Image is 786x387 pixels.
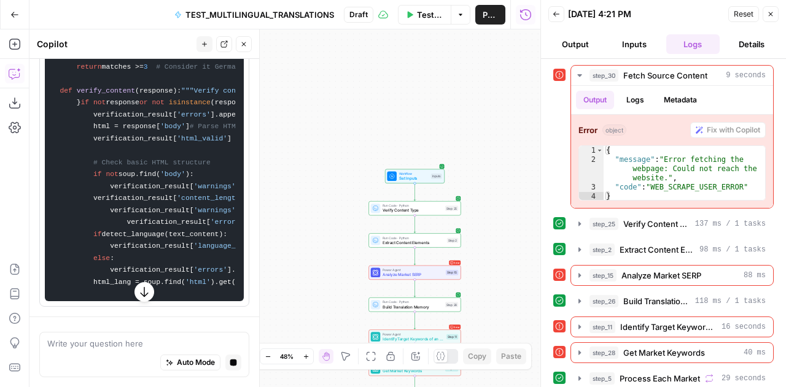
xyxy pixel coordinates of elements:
span: 'lang' [236,278,261,286]
span: Fix with Copilot [707,125,760,136]
span: 48% [280,351,294,361]
span: not [152,99,164,106]
span: Analyze Market SERP [383,272,443,278]
span: Reset [734,9,753,20]
span: Build Translation Memory [623,295,690,307]
span: 'errors' [194,266,228,274]
div: 1 [579,146,604,155]
span: 88 ms [744,270,766,281]
button: Details [725,34,779,54]
span: Run Code · Python [383,203,443,208]
span: 40 ms [744,347,766,358]
span: Set Inputs [399,175,429,182]
span: Run Code · Python [383,299,443,304]
span: Auto Mode [177,357,215,368]
span: Power Agent [383,332,444,337]
span: if [93,171,102,178]
button: 88 ms [571,266,773,285]
span: 118 ms / 1 tasks [695,296,766,307]
span: not [93,99,106,106]
div: ErrorPower AgentIdentify Target Keywords of an ArticleStep 11 [368,329,461,343]
span: Paste [501,351,521,362]
div: Inputs [431,174,442,179]
span: def [60,87,72,94]
span: Toggle code folding, rows 1 through 4 [596,146,603,155]
button: Logs [666,34,720,54]
div: 9 seconds [571,86,773,208]
span: Verify Content Type [623,218,690,230]
div: Run Code · PythonBuild Translation MemoryStep 26 [368,297,461,312]
button: Paste [496,348,526,364]
button: Auto Mode [160,354,220,370]
div: Copilot [37,38,193,50]
span: step_30 [589,69,618,82]
span: return [77,63,102,71]
div: Step 15 [446,270,458,275]
div: ErrorPower AgentAnalyze Market SERPStep 15 [368,266,461,280]
span: 29 seconds [722,373,766,384]
span: step_26 [589,295,618,307]
span: Fetch Source Content [623,69,707,82]
span: 98 ms / 1 tasks [699,244,766,255]
span: step_11 [589,321,615,333]
span: # Parse HTML [190,123,240,130]
span: Get Market Keywords [383,368,443,374]
button: 118 ms / 1 tasks [571,291,773,311]
span: Workflow [399,171,429,176]
div: 2 [579,155,604,183]
button: Reset [728,6,759,22]
span: 'language_verified' [194,242,274,250]
button: 40 ms [571,343,773,362]
span: step_28 [589,347,618,359]
span: Test Workflow [417,9,443,21]
span: step_25 [589,218,618,230]
span: """Verify content is valid HTML and in German""" [181,87,382,94]
button: Logs [619,91,652,109]
button: Output [576,91,614,109]
button: 137 ms / 1 tasks [571,214,773,234]
button: 16 seconds [571,317,773,337]
button: Copy [463,348,491,364]
span: isinstance [169,99,211,106]
g: Edge from step_2 to step_15 [414,247,416,264]
span: not [106,171,118,178]
span: Analyze Market SERP [621,269,701,282]
span: # Check basic HTML structure [93,159,211,166]
div: Run Code · PythonExtract Content ElementsStep 2 [368,233,461,247]
span: if [80,99,89,106]
span: 'html' [185,278,211,286]
span: Power Agent [383,267,443,272]
span: if [93,231,102,238]
g: Edge from step_25 to step_2 [414,215,416,232]
span: 'html_valid' [177,135,227,142]
span: Identify Target Keywords of an Article [383,336,444,342]
span: TEST_MULTILINGUAL_TRANSLATIONS [185,9,334,21]
span: object [602,125,626,136]
span: Publish [483,9,498,21]
span: 'content_length' [177,194,244,202]
span: Draft [349,9,368,20]
span: Error [454,323,459,331]
span: or [139,99,148,106]
button: 9 seconds [571,66,773,85]
span: 'warnings' [194,207,236,214]
span: 'body' [160,123,185,130]
span: 'body' [160,171,185,178]
g: Edge from start to step_25 [414,183,416,201]
span: step_2 [589,243,615,256]
span: response [139,87,173,94]
button: Inputs [607,34,661,54]
div: Step 25 [445,205,458,211]
strong: Error [578,124,597,136]
span: Extract Content Elements [620,243,695,256]
button: Output [548,34,602,54]
span: step_5 [589,372,615,385]
span: 9 seconds [726,70,766,81]
span: 'warnings' [194,183,236,190]
span: Identify Target Keywords of an Article [620,321,717,333]
g: Edge from step_26 to step_11 [414,312,416,329]
span: Extract Content Elements [383,240,445,246]
span: 16 seconds [722,321,766,332]
span: Copy [468,351,486,362]
div: 3 [579,183,604,192]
